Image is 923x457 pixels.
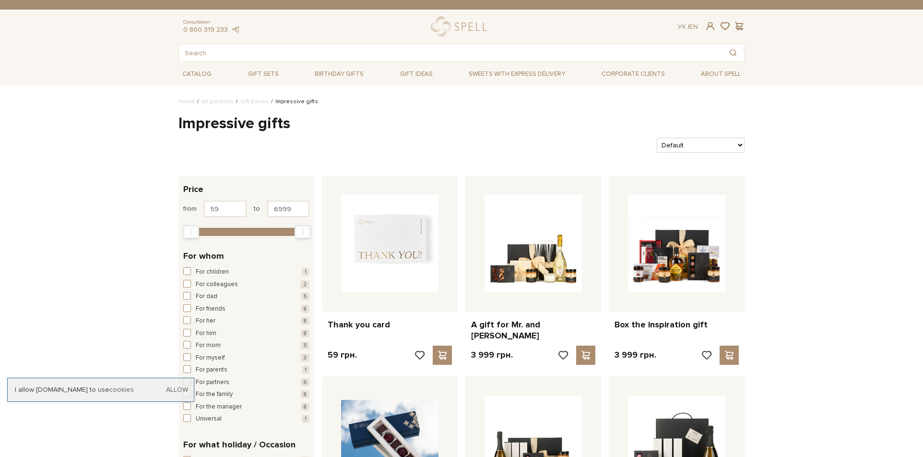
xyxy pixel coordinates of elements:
[302,415,309,423] span: 1
[183,402,309,412] button: For the manager 8
[204,201,247,217] input: Price
[183,267,309,277] button: For children 1
[269,97,318,106] li: Impressive gifts
[311,67,367,82] span: Birthday gifts
[230,25,240,34] a: telegram
[183,183,203,196] span: Price
[166,385,188,394] a: Allow
[341,195,438,292] img: Thank you card
[183,292,309,301] button: For dad 5
[178,67,215,82] span: Catalog
[328,349,357,361] p: 59 грн.
[183,316,309,326] button: For her 8
[196,292,217,301] span: For dad
[178,98,195,105] a: Home
[295,225,311,239] div: Max
[300,354,309,362] span: 3
[183,250,224,263] span: For whom
[615,319,739,330] a: Box the inspiration gift
[183,19,240,25] span: Consultation:
[196,280,238,289] span: For colleagues
[196,414,222,424] span: Universal
[301,317,309,325] span: 8
[244,67,283,82] span: Gift sets
[465,66,569,82] a: Sweets with express delivery
[196,353,225,363] span: For myself
[471,319,595,342] a: A gift for Mr. and [PERSON_NAME]
[254,204,260,213] span: to
[196,390,233,399] span: For the family
[8,385,194,394] div: I allow [DOMAIN_NAME] to use
[267,201,310,217] input: Price
[301,341,309,349] span: 5
[183,378,309,387] button: For partners 6
[178,114,745,134] h1: Impressive gifts
[196,329,216,338] span: For him
[183,341,309,350] button: For mom 5
[183,438,296,451] span: For what holiday / Occasion
[183,225,199,239] div: Min
[183,390,309,399] button: For the family 8
[196,378,229,387] span: For partners
[201,98,234,105] a: All products
[179,44,722,61] input: Search
[598,66,669,82] a: Corporate clients
[301,390,309,398] span: 8
[301,403,309,411] span: 8
[431,17,491,36] a: logo
[301,329,309,337] span: 8
[240,98,269,105] a: Gift Boxes
[328,319,452,330] a: Thank you card
[678,23,698,31] div: En
[302,268,309,276] span: 1
[183,25,228,34] a: 0 800 319 233
[183,365,309,375] button: For parents 1
[300,280,309,289] span: 2
[196,267,229,277] span: For children
[697,67,745,82] span: About Spell
[196,402,242,412] span: For the manager
[301,378,309,386] span: 6
[183,414,309,424] button: Universal 1
[183,280,309,289] button: For colleagues 2
[722,44,744,61] button: Search
[615,349,656,361] p: 3 999 грн.
[471,349,513,361] p: 3 999 грн.
[196,316,215,326] span: For her
[301,292,309,301] span: 5
[196,341,221,350] span: For mom
[196,365,227,375] span: For parents
[183,204,197,213] span: from
[183,329,309,338] button: For him 8
[196,304,225,314] span: For friends
[109,385,134,394] a: cookies
[678,23,686,31] a: Ук
[302,366,309,374] span: 1
[688,23,689,31] span: |
[183,353,309,363] button: For myself 3
[396,67,437,82] span: Gift ideas
[301,305,309,313] span: 8
[183,304,309,314] button: For friends 8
